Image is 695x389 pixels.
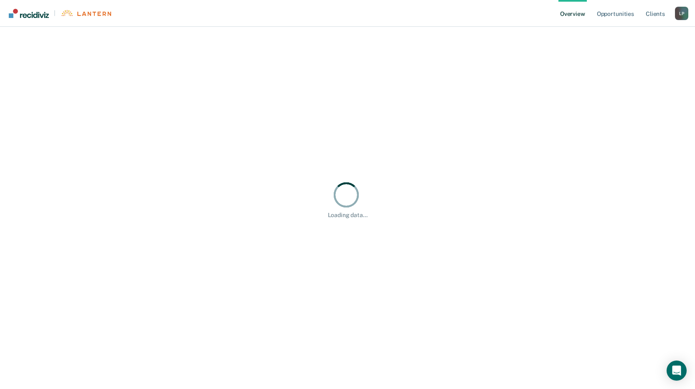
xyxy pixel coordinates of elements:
div: Loading data... [328,212,368,219]
div: L P [675,7,688,20]
span: | [49,10,61,17]
button: Profile dropdown button [675,7,688,20]
img: Recidiviz [9,9,49,18]
div: Open Intercom Messenger [667,361,687,381]
img: Lantern [61,10,111,16]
